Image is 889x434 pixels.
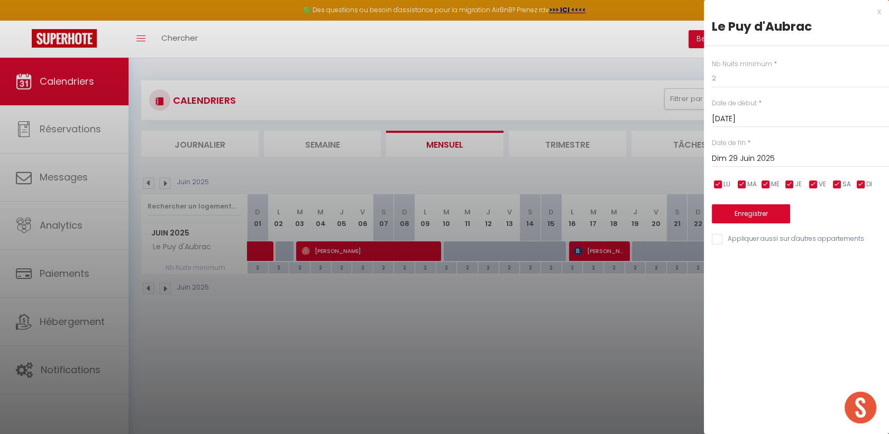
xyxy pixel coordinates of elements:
span: SA [842,179,851,189]
label: Date de début [712,98,757,108]
span: DI [866,179,872,189]
span: ME [771,179,780,189]
div: x [704,5,881,18]
span: LU [723,179,730,189]
div: Le Puy d'Aubrac [712,18,881,35]
span: JE [795,179,802,189]
label: Nb Nuits minimum [712,59,772,69]
span: MA [747,179,757,189]
button: Enregistrer [712,204,790,223]
span: VE [819,179,826,189]
div: Ouvrir le chat [845,392,876,423]
label: Date de fin [712,138,746,148]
